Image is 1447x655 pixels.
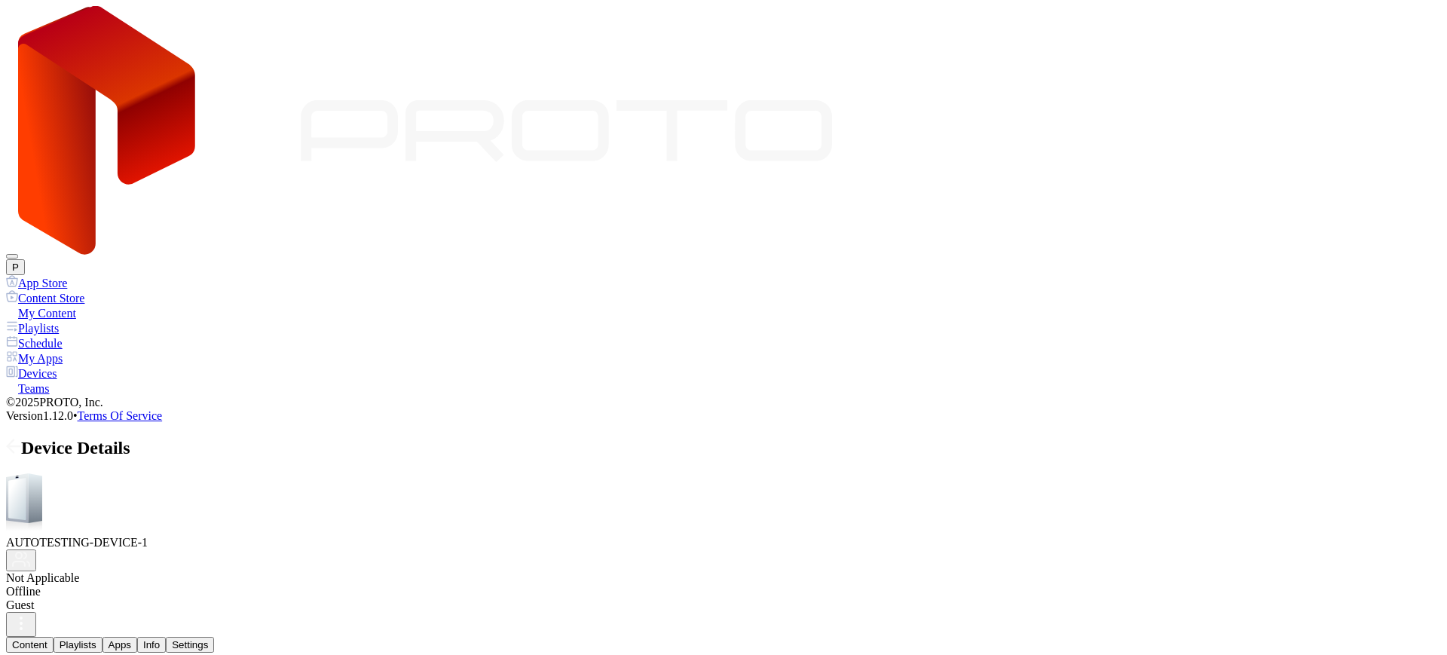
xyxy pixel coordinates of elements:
[6,350,1441,366] a: My Apps
[6,259,25,275] button: P
[6,275,1441,290] a: App Store
[6,290,1441,305] a: Content Store
[6,396,1441,409] div: © 2025 PROTO, Inc.
[172,639,208,650] div: Settings
[137,637,166,653] button: Info
[6,571,1441,585] div: Not Applicable
[6,305,1441,320] a: My Content
[6,637,54,653] button: Content
[6,381,1441,396] a: Teams
[6,409,78,422] span: Version 1.12.0 •
[102,637,137,653] button: Apps
[143,639,160,650] div: Info
[6,366,1441,381] a: Devices
[166,637,214,653] button: Settings
[6,585,1441,598] div: Offline
[6,320,1441,335] a: Playlists
[6,335,1441,350] a: Schedule
[78,409,163,422] a: Terms Of Service
[21,438,130,458] span: Device Details
[6,536,1441,549] div: AUTOTESTING-DEVICE-1
[6,598,1441,612] div: Guest
[54,637,102,653] button: Playlists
